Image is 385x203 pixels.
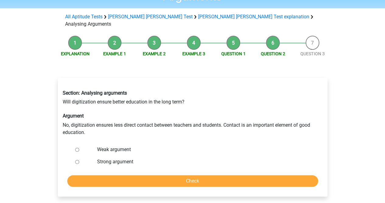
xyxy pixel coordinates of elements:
[63,13,323,28] div: Analysing Arguments
[103,51,126,56] a: Example 1
[143,51,166,56] a: Example 2
[58,85,327,141] div: Will digitization ensure better education in the long term? No, digitization ensures less direct ...
[300,51,325,56] a: Question 3
[97,146,308,153] label: Weak argument
[65,14,103,20] a: All Aptitude Tests
[97,158,308,165] label: Strong argument
[63,113,323,119] h6: Argument
[67,175,318,187] input: Check
[221,51,246,56] a: Question 1
[182,51,205,56] a: Example 3
[198,14,309,20] a: [PERSON_NAME] [PERSON_NAME] Test explanation
[261,51,285,56] a: Question 2
[63,90,323,96] h6: Section: Analysing arguments
[108,14,193,20] a: [PERSON_NAME] [PERSON_NAME] Test
[61,51,89,56] a: Explanation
